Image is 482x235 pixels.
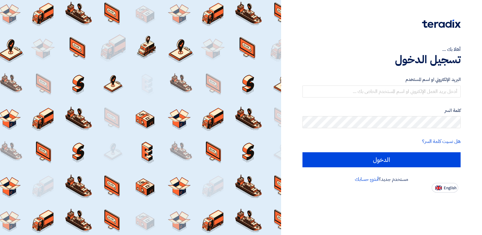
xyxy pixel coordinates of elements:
h1: تسجيل الدخول [302,53,461,66]
div: مستخدم جديد؟ [302,176,461,183]
label: كلمة السر [302,107,461,114]
img: en-US.png [435,186,442,190]
label: البريد الإلكتروني او اسم المستخدم [302,76,461,83]
input: الدخول [302,152,461,167]
div: أهلا بك ... [302,46,461,53]
button: English [432,183,458,193]
input: أدخل بريد العمل الإلكتروني او اسم المستخدم الخاص بك ... [302,85,461,97]
img: Teradix logo [422,20,461,28]
a: هل نسيت كلمة السر؟ [422,138,461,145]
a: أنشئ حسابك [355,176,379,183]
span: English [444,186,456,190]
